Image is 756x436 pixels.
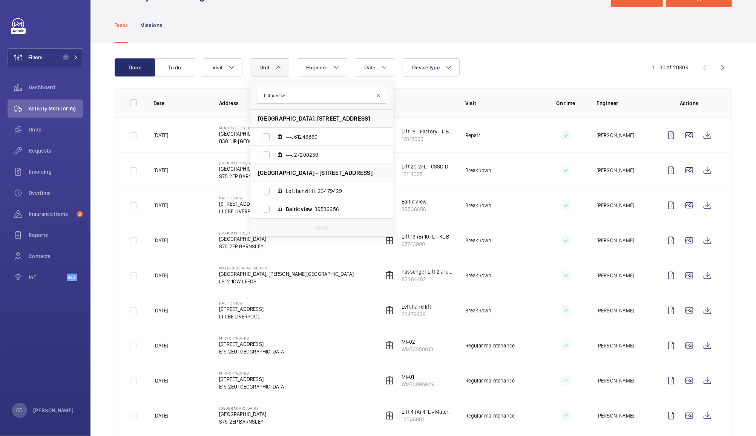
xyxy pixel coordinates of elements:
[203,58,242,76] button: Visit
[286,205,373,213] span: , 39536656
[140,21,163,29] p: Missions
[402,205,426,213] p: 39536656
[465,99,535,107] p: Visit
[597,412,634,419] p: [PERSON_NAME]
[385,306,394,315] img: elevator.svg
[219,161,266,165] p: [GEOGRAPHIC_DATA]
[286,206,300,212] span: Baltic
[385,376,394,385] img: elevator.svg
[465,377,515,384] p: Regular maintenance
[402,311,431,318] p: 23479429
[153,132,168,139] p: [DATE]
[402,381,434,388] p: WM73995929
[219,138,316,145] p: B30 1JR [GEOGRAPHIC_DATA]
[219,266,354,270] p: Waterside Apartments
[259,64,269,70] span: Unit
[402,128,453,135] p: Lift 16 - Factory - L Block
[402,163,453,170] p: Lift 20 2FL - CSSD Dirty
[219,418,266,425] p: S75 2EP BARNSLEY
[306,64,327,70] span: Engineer
[403,58,460,76] button: Device type
[465,132,480,139] p: Repair
[597,132,634,139] p: [PERSON_NAME]
[219,410,266,418] p: [GEOGRAPHIC_DATA]
[29,147,83,155] span: Requests
[250,58,289,76] button: Unit
[219,235,266,243] p: [GEOGRAPHIC_DATA]
[153,342,168,349] p: [DATE]
[286,133,373,141] span: ---, 61243860
[597,377,634,384] p: [PERSON_NAME]
[402,268,453,275] p: Passenger Lift 2 aruba
[258,115,370,122] span: [GEOGRAPHIC_DATA], [STREET_ADDRESS]
[67,274,77,281] span: Beta
[16,407,23,414] p: CD
[402,416,453,423] p: 12545807
[153,202,168,209] p: [DATE]
[385,236,394,245] img: elevator.svg
[29,252,83,260] span: Contacts
[402,135,453,143] p: 17818999
[219,173,266,180] p: S75 2EP BARNSLEY
[29,126,83,133] span: Units
[402,233,449,240] p: Lift 13 (B) 10FL - KL B
[286,151,373,159] span: ---, 27200230
[402,198,426,205] p: Baltic view
[297,58,347,76] button: Engineer
[597,99,650,107] p: Engineer
[465,412,515,419] p: Regular maintenance
[219,313,264,320] p: L1 0BE LIVERPOOL
[402,170,453,178] p: 12114025
[219,200,264,208] p: [STREET_ADDRESS]
[219,383,286,390] p: E15 2EU [GEOGRAPHIC_DATA]
[219,336,286,340] p: Mirror Works
[29,189,83,197] span: Overtime
[465,167,492,174] p: Breakdown
[219,375,286,383] p: [STREET_ADDRESS]
[212,64,222,70] span: Visit
[219,270,354,278] p: [GEOGRAPHIC_DATA], [PERSON_NAME][GEOGRAPHIC_DATA]
[219,231,266,235] p: [GEOGRAPHIC_DATA]
[465,237,492,244] p: Breakdown
[153,167,168,174] p: [DATE]
[402,240,449,248] p: 67743900
[153,377,168,384] p: [DATE]
[219,125,316,130] p: Mondelez Bournvile
[219,208,264,215] p: L1 0BE LIVERPOOL
[155,58,195,76] button: To do
[597,202,634,209] p: [PERSON_NAME]
[402,346,433,353] p: WM73250818
[33,407,74,414] p: [PERSON_NAME]
[219,371,286,375] p: Mirror Works
[301,206,312,212] span: view
[258,169,373,177] span: [GEOGRAPHIC_DATA] - [STREET_ADDRESS]
[219,99,371,107] p: Address
[153,412,168,419] p: [DATE]
[412,64,440,70] span: Device type
[597,272,634,279] p: [PERSON_NAME]
[153,99,207,107] p: Date
[219,301,264,305] p: Baltic View
[355,58,395,76] button: Date
[402,338,433,346] p: MI-02
[153,272,168,279] p: [DATE]
[28,54,43,61] span: Filters
[63,54,69,60] span: 1
[315,224,328,231] p: Reset
[219,243,266,250] p: S75 2EP BARNSLEY
[29,231,83,239] span: Reports
[219,406,266,410] p: [GEOGRAPHIC_DATA]
[364,64,375,70] span: Date
[286,187,373,195] span: Left hand lift, 23479429
[219,348,286,355] p: E15 2EU [GEOGRAPHIC_DATA]
[77,211,83,217] span: 2
[385,411,394,420] img: elevator.svg
[597,342,634,349] p: [PERSON_NAME]
[29,84,83,91] span: Dashboard
[402,303,431,311] p: Left hand lift
[547,99,584,107] p: On time
[662,99,716,107] p: Actions
[597,307,634,314] p: [PERSON_NAME]
[219,130,316,138] p: [GEOGRAPHIC_DATA], [GEOGRAPHIC_DATA]
[402,275,453,283] p: 82364462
